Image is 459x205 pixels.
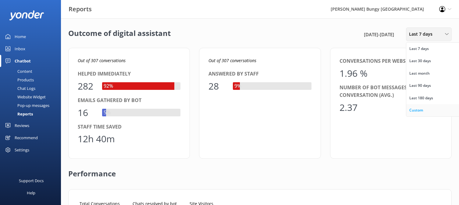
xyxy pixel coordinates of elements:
div: Support Docs [19,175,44,187]
a: Pop-up messages [4,101,61,110]
div: Website Widget [4,93,46,101]
h3: Reports [69,4,92,14]
a: Reports [4,110,61,118]
div: Number of bot messages per conversation (avg.) [340,84,442,99]
img: yonder-white-logo.png [9,10,44,20]
div: Recommend [15,132,38,144]
div: Conversations per website visitor [340,57,442,65]
div: 2.37 [340,100,358,115]
div: 28 [208,79,227,94]
h2: Performance [68,159,116,183]
div: 9% [233,82,243,90]
div: Custom [409,107,423,113]
div: 1.96 % [340,66,368,81]
div: 282 [78,79,96,94]
div: Content [4,67,32,76]
div: 5% [102,109,112,117]
div: Staff time saved [78,123,180,131]
div: 92% [102,82,115,90]
div: Emails gathered by bot [78,97,180,104]
span: [DATE] - [DATE] [364,31,394,38]
div: Last 180 days [409,95,433,101]
a: Products [4,76,61,84]
div: Inbox [15,43,25,55]
a: Chat Logs [4,84,61,93]
div: Pop-up messages [4,101,49,110]
div: Last 7 days [409,46,429,52]
i: Out of 307 conversations [78,58,126,63]
div: Products [4,76,34,84]
div: 16 [78,105,96,120]
div: Home [15,30,26,43]
div: Last 90 days [409,83,431,89]
div: Settings [15,144,29,156]
div: Last month [409,70,430,76]
h2: Outcome of digital assistant [68,27,171,41]
span: Last 7 days [409,31,436,37]
div: Reports [4,110,33,118]
div: Chat Logs [4,84,35,93]
div: Chatbot [15,55,31,67]
div: 12h 40m [78,132,115,146]
div: Help [27,187,35,199]
div: Reviews [15,119,29,132]
a: Website Widget [4,93,61,101]
div: Helped immediately [78,70,180,78]
div: Last 30 days [409,58,431,64]
div: Answered by staff [208,70,311,78]
i: Out of 307 conversations [208,58,256,63]
a: Content [4,67,61,76]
